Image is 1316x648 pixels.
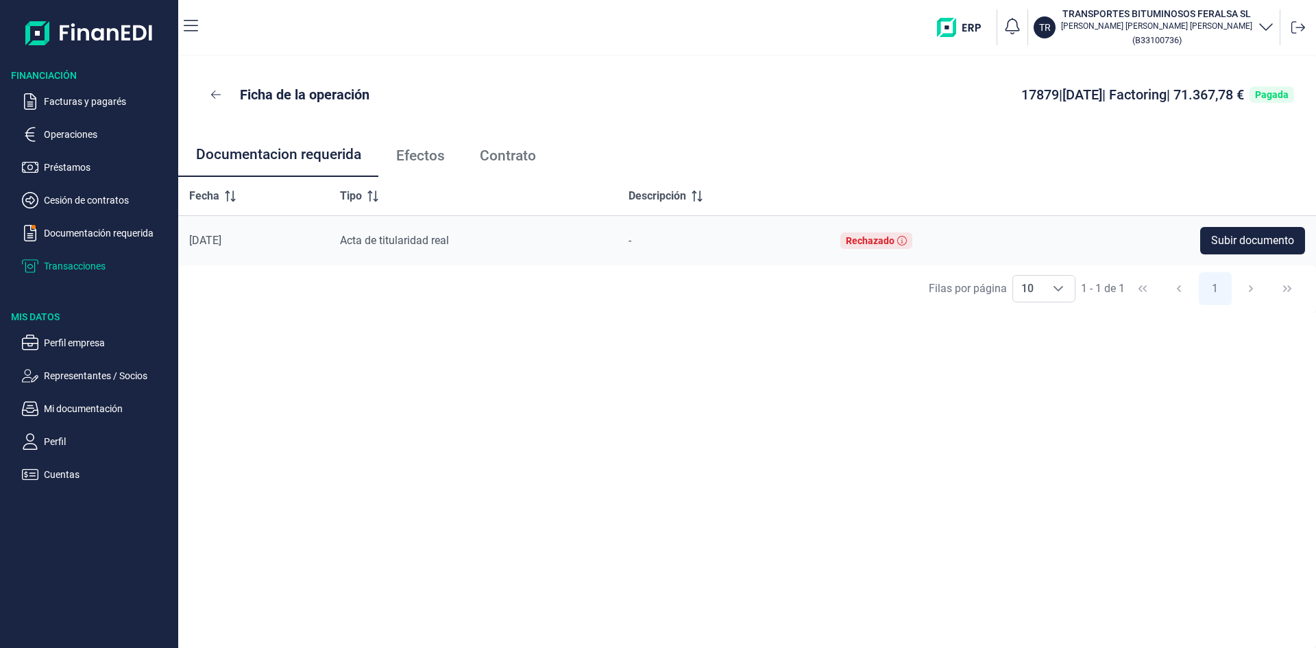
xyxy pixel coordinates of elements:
[240,85,369,104] p: Ficha de la operación
[1234,272,1267,305] button: Next Page
[189,188,219,204] span: Fecha
[340,234,449,247] span: Acta de titularidad real
[22,126,173,143] button: Operaciones
[396,149,445,163] span: Efectos
[629,188,686,204] span: Descripción
[44,400,173,417] p: Mi documentación
[1211,232,1294,249] span: Subir documento
[44,335,173,351] p: Perfil empresa
[22,258,173,274] button: Transacciones
[378,133,462,178] a: Efectos
[196,147,361,162] span: Documentacion requerida
[44,466,173,483] p: Cuentas
[44,93,173,110] p: Facturas y pagarés
[22,335,173,351] button: Perfil empresa
[1199,272,1232,305] button: Page 1
[44,192,173,208] p: Cesión de contratos
[44,258,173,274] p: Transacciones
[44,433,173,450] p: Perfil
[1061,7,1252,21] h3: TRANSPORTES BITUMINOSOS FERALSA SL
[1021,86,1244,103] span: 17879 | [DATE] | Factoring | 71.367,78 €
[1081,283,1125,294] span: 1 - 1 de 1
[937,18,991,37] img: erp
[1200,227,1305,254] button: Subir documento
[189,234,318,248] div: [DATE]
[44,126,173,143] p: Operaciones
[22,159,173,176] button: Préstamos
[25,11,154,55] img: Logo de aplicación
[22,225,173,241] button: Documentación requerida
[480,149,536,163] span: Contrato
[929,280,1007,297] div: Filas por página
[44,225,173,241] p: Documentación requerida
[1042,276,1075,302] div: Choose
[22,368,173,384] button: Representantes / Socios
[22,400,173,417] button: Mi documentación
[1061,21,1252,32] p: [PERSON_NAME] [PERSON_NAME] [PERSON_NAME]
[1132,35,1182,45] small: Copiar cif
[340,188,362,204] span: Tipo
[1255,89,1289,100] div: Pagada
[1039,21,1051,34] p: TR
[1162,272,1195,305] button: Previous Page
[1034,7,1274,48] button: TRTRANSPORTES BITUMINOSOS FERALSA SL[PERSON_NAME] [PERSON_NAME] [PERSON_NAME](B33100736)
[22,93,173,110] button: Facturas y pagarés
[1126,272,1159,305] button: First Page
[22,433,173,450] button: Perfil
[178,133,378,178] a: Documentacion requerida
[22,466,173,483] button: Cuentas
[22,192,173,208] button: Cesión de contratos
[1013,276,1042,302] span: 10
[1271,272,1304,305] button: Last Page
[44,159,173,176] p: Préstamos
[846,235,894,246] div: Rechazado
[462,133,553,178] a: Contrato
[629,234,631,247] span: -
[44,368,173,384] p: Representantes / Socios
